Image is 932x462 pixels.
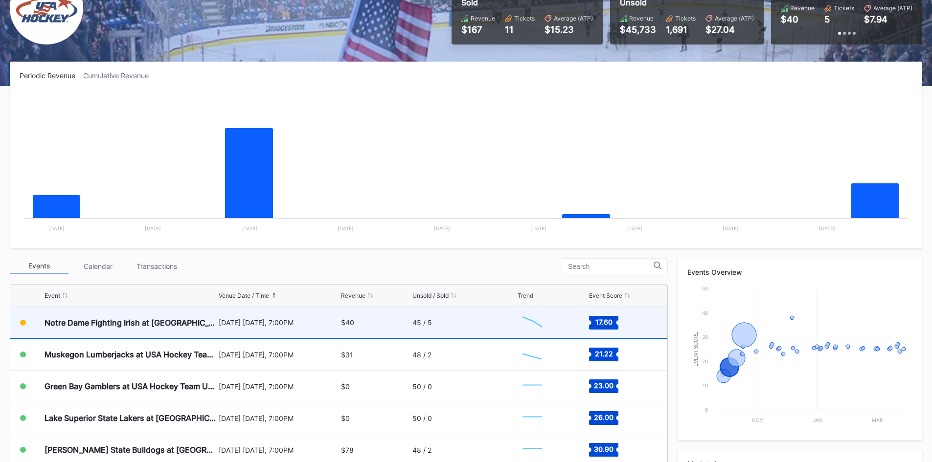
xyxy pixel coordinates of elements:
[20,92,912,239] svg: Chart title
[412,351,432,359] div: 48 / 2
[620,24,656,35] div: $45,733
[675,15,696,22] div: Tickets
[568,263,654,270] input: Search
[790,4,815,12] div: Revenue
[45,381,216,391] div: Green Bay Gamblers at USA Hockey Team U-17
[518,438,547,462] svg: Chart title
[518,342,547,367] svg: Chart title
[341,351,353,359] div: $31
[594,381,614,390] text: 23.00
[412,414,432,422] div: 50 / 0
[241,225,257,231] text: [DATE]
[715,15,754,22] div: Average (ATP)
[45,445,216,455] div: [PERSON_NAME] State Bulldogs at [GEOGRAPHIC_DATA] Hockey NTDP U-18
[702,286,708,291] text: 50
[514,15,535,22] div: Tickets
[412,318,432,327] div: 45 / 5
[20,71,83,80] div: Periodic Revenue
[666,24,696,35] div: 1,691
[341,414,350,422] div: $0
[219,446,339,454] div: [DATE] [DATE], 7:00PM
[693,331,699,367] text: Event Score
[412,382,432,391] div: 50 / 0
[594,445,614,453] text: 30.90
[412,446,432,454] div: 48 / 2
[705,407,708,413] text: 0
[813,417,823,423] text: Jan
[834,4,854,12] div: Tickets
[705,24,754,35] div: $27.04
[518,406,547,430] svg: Chart title
[530,225,546,231] text: [DATE]
[219,382,339,391] div: [DATE] [DATE], 7:00PM
[341,318,354,327] div: $40
[723,225,739,231] text: [DATE]
[219,351,339,359] div: [DATE] [DATE], 7:00PM
[127,259,186,274] div: Transactions
[434,225,450,231] text: [DATE]
[687,284,912,430] svg: Chart title
[338,225,354,231] text: [DATE]
[873,4,912,12] div: Average (ATP)
[545,24,593,35] div: $15.23
[594,350,613,358] text: 21.22
[341,292,365,299] div: Revenue
[781,14,798,24] div: $40
[703,382,708,388] text: 10
[872,417,883,423] text: Mar
[505,24,535,35] div: 11
[48,225,65,231] text: [DATE]
[219,318,339,327] div: [DATE] [DATE], 7:00PM
[702,334,708,340] text: 30
[702,358,708,364] text: 20
[594,413,614,421] text: 26.00
[626,225,642,231] text: [DATE]
[518,310,547,335] svg: Chart title
[589,292,622,299] div: Event Score
[83,71,157,80] div: Cumulative Revenue
[595,317,612,326] text: 17.60
[45,318,216,328] div: Notre Dame Fighting Irish at [GEOGRAPHIC_DATA] Hockey NTDP U-18
[412,292,449,299] div: Unsold / Sold
[554,15,593,22] div: Average (ATP)
[824,14,830,24] div: 5
[819,225,835,231] text: [DATE]
[10,259,68,274] div: Events
[518,292,533,299] div: Trend
[219,414,339,422] div: [DATE] [DATE], 7:00PM
[629,15,654,22] div: Revenue
[752,417,763,423] text: Nov
[68,259,127,274] div: Calendar
[341,382,350,391] div: $0
[471,15,495,22] div: Revenue
[461,24,495,35] div: $167
[45,413,216,423] div: Lake Superior State Lakers at [GEOGRAPHIC_DATA] Hockey NTDP U-18
[864,14,887,24] div: $7.94
[518,374,547,398] svg: Chart title
[702,310,708,316] text: 40
[341,446,354,454] div: $78
[45,292,60,299] div: Event
[687,268,912,276] div: Events Overview
[219,292,269,299] div: Venue Date / Time
[45,350,216,359] div: Muskegon Lumberjacks at USA Hockey Team U-17
[145,225,161,231] text: [DATE]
